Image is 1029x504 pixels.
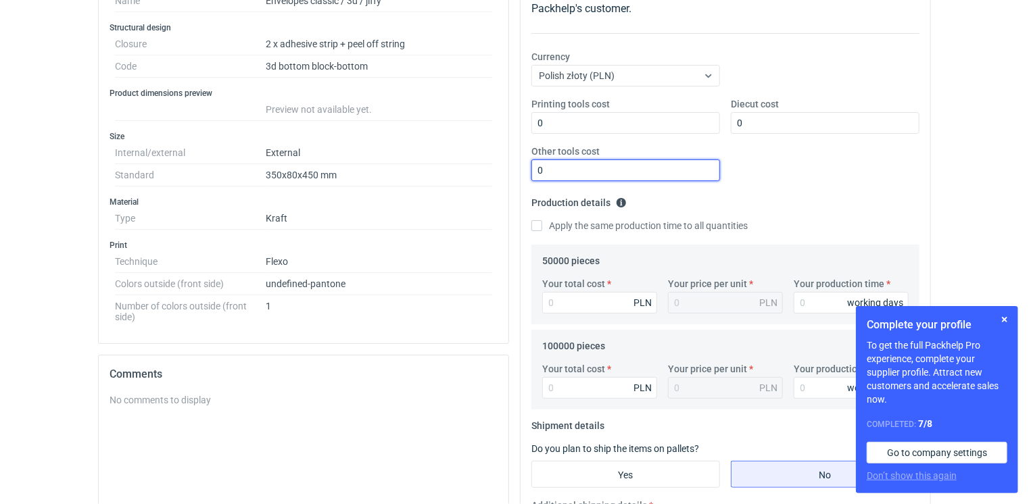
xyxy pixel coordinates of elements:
h2: Comments [110,366,498,382]
dd: 350x80x450 mm [266,164,492,186]
input: 0 [542,377,657,399]
label: Your production time [794,362,884,376]
input: 0 [794,292,909,313]
button: Skip for now [997,311,1013,328]
label: Your production time [794,277,884,291]
legend: 50000 pieces [542,250,600,266]
dd: 2 x adhesive strip + peel off string [266,33,492,55]
h1: Complete your profile [867,317,1007,333]
label: Currency [531,50,570,64]
dt: Standard [115,164,266,186]
label: Other tools cost [531,145,600,158]
legend: Shipment details [531,415,604,431]
span: Preview not available yet. [266,104,372,115]
label: Your total cost [542,362,605,376]
label: Yes [531,461,720,488]
div: Completed: [867,417,1007,431]
input: 0 [531,112,720,134]
dd: Flexo [266,251,492,273]
strong: 7 / 8 [918,418,932,429]
label: Apply the same production time to all quantities [531,219,748,232]
dt: Type [115,207,266,230]
span: Polish złoty (PLN) [539,70,615,81]
button: Don’t show this again [867,469,957,482]
div: No comments to display [110,393,498,407]
p: To get the full Packhelp Pro experience, complete your supplier profile. Attract new customers an... [867,338,1007,406]
label: Printing tools cost [531,97,610,111]
h3: Material [110,197,498,207]
div: PLN [633,381,652,395]
input: 0 [542,292,657,313]
input: 0 [794,377,909,399]
dt: Number of colors outside (front side) [115,295,266,322]
legend: 100000 pieces [542,335,605,351]
label: No [731,461,919,488]
dt: Internal/external [115,142,266,164]
label: Your price per unit [668,277,747,291]
div: PLN [633,296,652,309]
dd: 1 [266,295,492,322]
input: 0 [731,112,919,134]
dt: Colors outside (front side) [115,273,266,295]
dd: Kraft [266,207,492,230]
div: PLN [759,381,777,395]
div: working days [847,381,903,395]
input: 0 [531,159,720,181]
label: Do you plan to ship the items on pallets? [531,443,699,454]
h3: Print [110,240,498,251]
label: Your total cost [542,277,605,291]
h3: Size [110,131,498,142]
dt: Technique [115,251,266,273]
label: Your price per unit [668,362,747,376]
a: Go to company settings [867,442,1007,463]
h3: Product dimensions preview [110,88,498,99]
dd: undefined-pantone [266,273,492,295]
div: working days [847,296,903,309]
h3: Structural design [110,22,498,33]
label: Diecut cost [731,97,779,111]
dt: Closure [115,33,266,55]
div: PLN [759,296,777,309]
dd: 3d bottom block-bottom [266,55,492,78]
dd: External [266,142,492,164]
legend: Production details [531,192,627,208]
dt: Code [115,55,266,78]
